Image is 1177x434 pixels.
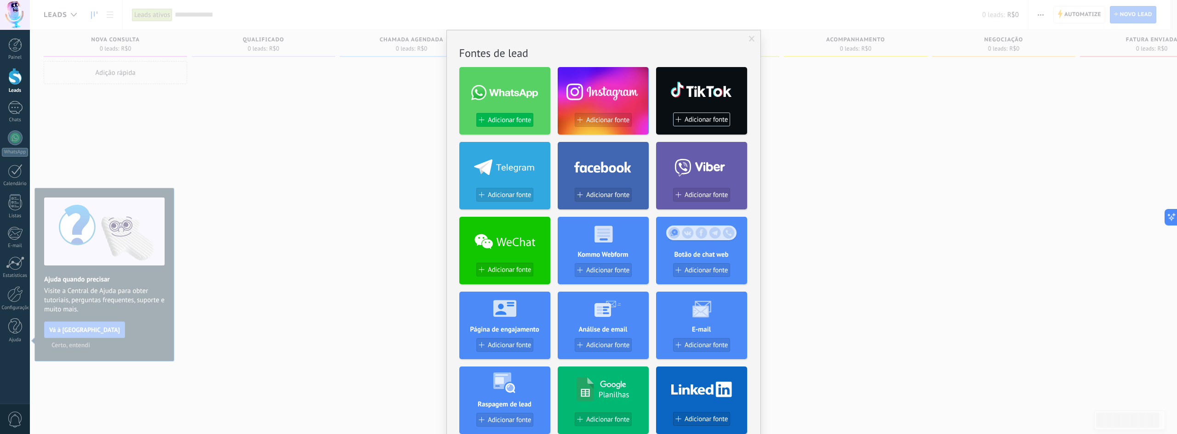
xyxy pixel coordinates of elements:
span: Adicionar fonte [586,266,629,274]
button: Adicionar fonte [673,113,730,126]
div: Ajuda [2,337,29,343]
span: Adicionar fonte [488,416,531,424]
div: E-mail [2,243,29,249]
span: Adicionar fonte [685,116,728,124]
span: Adicionar fonte [685,415,728,423]
div: Listas [2,213,29,219]
div: Estatísticas [2,273,29,279]
button: Adicionar fonte [476,188,533,202]
span: Adicionar fonte [488,191,531,199]
button: Adicionar fonte [575,263,632,277]
span: Adicionar fonte [488,266,531,274]
h4: Análise de email [558,325,649,334]
button: Adicionar fonte [673,412,730,426]
button: Adicionar fonte [673,188,730,202]
span: Adicionar fonte [586,116,629,124]
h4: Botão de chat web [656,250,747,259]
span: Adicionar fonte [685,341,728,349]
button: Adicionar fonte [476,113,533,127]
span: Adicionar fonte [586,341,629,349]
button: Adicionar fonte [476,263,533,276]
span: Adicionar fonte [685,191,728,199]
span: Adicionar fonte [488,341,531,349]
div: Painel [2,55,29,61]
span: Adicionar fonte [586,191,629,199]
div: Calendário [2,181,29,187]
h2: Fontes de lead [459,46,748,60]
span: Adicionar fonte [685,266,728,274]
div: WhatsApp [2,148,28,157]
button: Adicionar fonte [575,338,632,352]
h4: Raspagem de lead [459,400,550,409]
button: Adicionar fonte [476,338,533,352]
div: Leads [2,88,29,94]
button: Adicionar fonte [575,113,632,127]
button: Adicionar fonte [575,412,632,426]
h4: Página de engajamento [459,325,550,334]
button: Adicionar fonte [476,413,533,427]
h4: Kommo Webform [558,250,649,259]
div: Chats [2,117,29,123]
button: Adicionar fonte [575,188,632,202]
div: Configurações [2,305,29,311]
button: Adicionar fonte [673,263,730,277]
h4: Planilhas [599,389,629,400]
span: Adicionar fonte [586,416,629,423]
h4: E-mail [656,325,747,334]
span: Adicionar fonte [488,116,531,124]
button: Adicionar fonte [673,338,730,352]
